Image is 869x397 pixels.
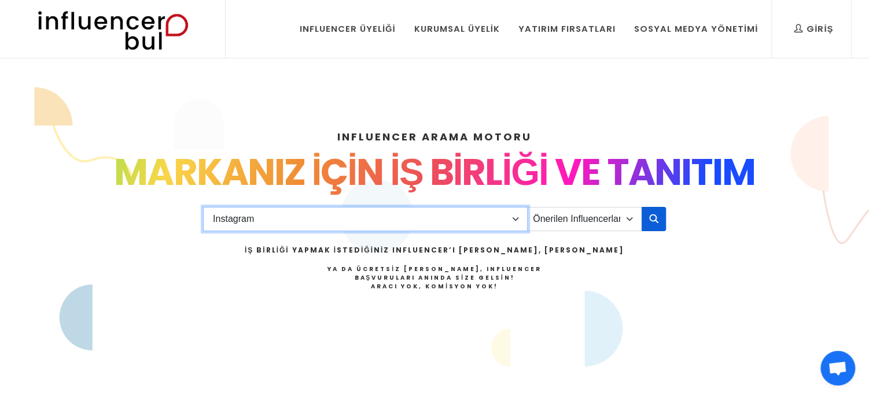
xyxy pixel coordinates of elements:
div: MARKANIZ İÇİN İŞ BİRLİĞİ VE TANITIM [60,144,809,200]
div: Yatırım Fırsatları [518,23,616,35]
div: Giriş [794,23,833,35]
div: Kurumsal Üyelik [414,23,500,35]
h4: INFLUENCER ARAMA MOTORU [60,129,809,144]
div: Influencer Üyeliği [300,23,396,35]
div: Sosyal Medya Yönetimi [634,23,758,35]
h4: Ya da Ücretsiz [PERSON_NAME], Influencer Başvuruları Anında Size Gelsin! [245,265,624,291]
h2: İş Birliği Yapmak İstediğiniz Influencer’ı [PERSON_NAME], [PERSON_NAME] [245,245,624,255]
strong: Aracı Yok, Komisyon Yok! [371,282,498,291]
div: Açık sohbet [820,351,855,385]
